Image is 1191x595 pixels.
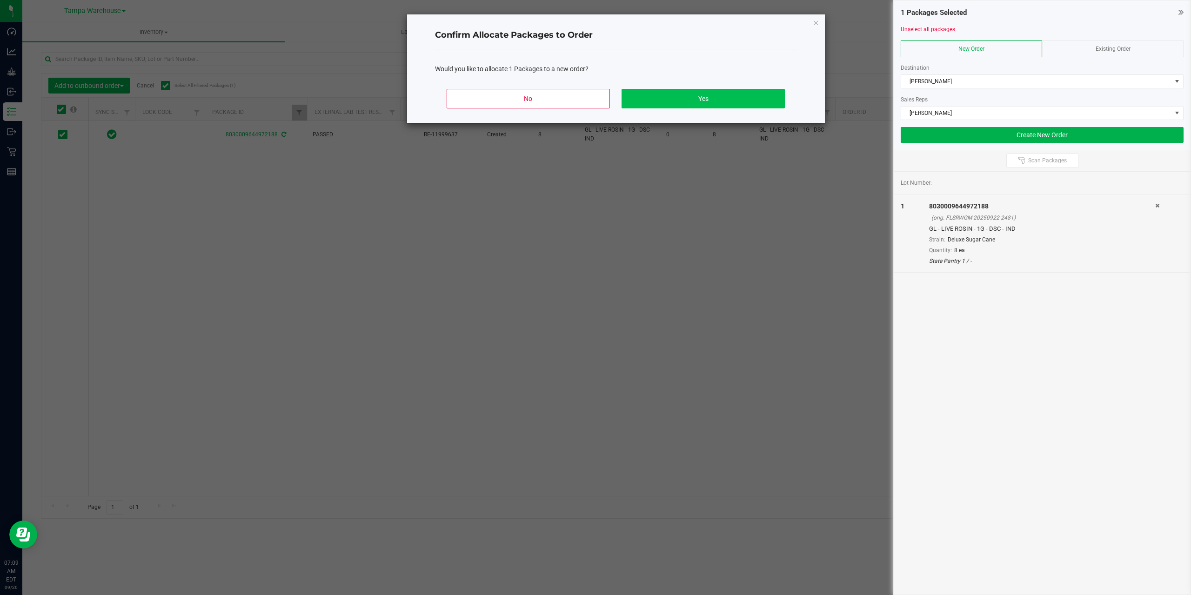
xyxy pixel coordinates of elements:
[435,64,797,74] div: Would you like to allocate 1 Packages to a new order?
[622,89,784,108] button: Yes
[435,29,797,41] h4: Confirm Allocate Packages to Order
[813,17,819,28] button: Close
[9,521,37,548] iframe: Resource center
[447,89,609,108] button: No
